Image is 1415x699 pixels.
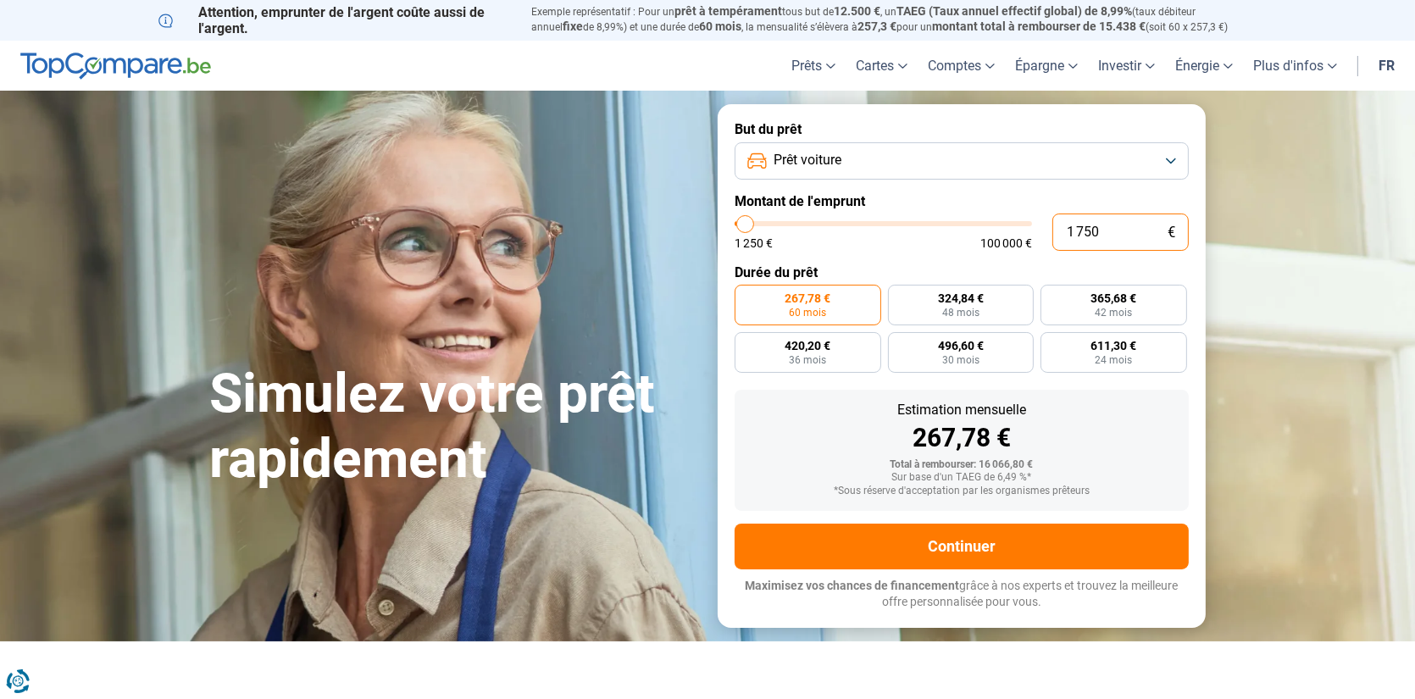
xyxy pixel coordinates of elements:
span: TAEG (Taux annuel effectif global) de 8,99% [896,4,1132,18]
a: Plus d'infos [1243,41,1347,91]
span: 420,20 € [785,340,830,352]
div: Estimation mensuelle [748,403,1175,417]
span: 30 mois [942,355,979,365]
span: 60 mois [789,308,826,318]
a: fr [1368,41,1405,91]
a: Comptes [918,41,1005,91]
div: Total à rembourser: 16 066,80 € [748,459,1175,471]
button: Continuer [735,524,1189,569]
label: But du prêt [735,121,1189,137]
span: Maximisez vos chances de financement [746,579,960,592]
span: 12.500 € [834,4,880,18]
h1: Simulez votre prêt rapidement [209,362,697,492]
span: 324,84 € [938,292,984,304]
button: Prêt voiture [735,142,1189,180]
a: Investir [1088,41,1165,91]
span: prêt à tempérament [674,4,782,18]
p: Exemple représentatif : Pour un tous but de , un (taux débiteur annuel de 8,99%) et une durée de ... [531,4,1257,35]
span: fixe [563,19,583,33]
div: 267,78 € [748,425,1175,451]
p: grâce à nos experts et trouvez la meilleure offre personnalisée pour vous. [735,578,1189,611]
span: 365,68 € [1091,292,1137,304]
span: 611,30 € [1091,340,1137,352]
a: Prêts [781,41,846,91]
div: *Sous réserve d'acceptation par les organismes prêteurs [748,485,1175,497]
span: 496,60 € [938,340,984,352]
div: Sur base d'un TAEG de 6,49 %* [748,472,1175,484]
img: TopCompare [20,53,211,80]
a: Cartes [846,41,918,91]
a: Énergie [1165,41,1243,91]
span: 257,3 € [857,19,896,33]
span: montant total à rembourser de 15.438 € [932,19,1146,33]
p: Attention, emprunter de l'argent coûte aussi de l'argent. [158,4,511,36]
span: 60 mois [699,19,741,33]
span: 24 mois [1096,355,1133,365]
span: € [1168,225,1175,240]
span: 1 250 € [735,237,773,249]
label: Montant de l'emprunt [735,193,1189,209]
span: 48 mois [942,308,979,318]
span: 267,78 € [785,292,830,304]
span: 36 mois [789,355,826,365]
span: 42 mois [1096,308,1133,318]
span: Prêt voiture [774,151,841,169]
label: Durée du prêt [735,264,1189,280]
span: 100 000 € [980,237,1032,249]
a: Épargne [1005,41,1088,91]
